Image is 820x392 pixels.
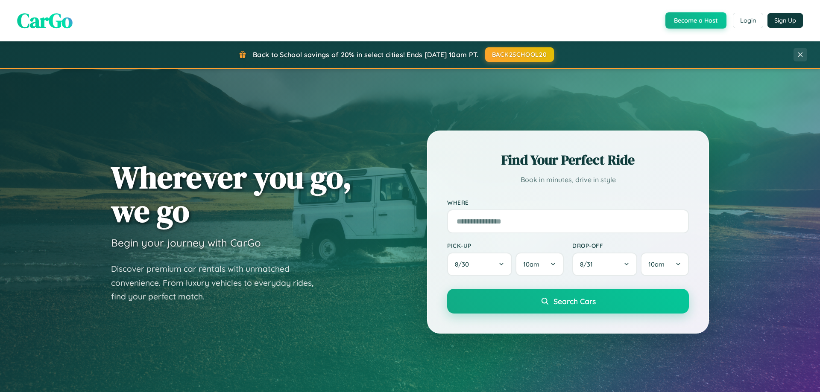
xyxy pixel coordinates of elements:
h2: Find Your Perfect Ride [447,151,689,169]
span: Search Cars [553,296,596,306]
button: Sign Up [767,13,803,28]
label: Where [447,199,689,206]
button: Login [733,13,763,28]
span: 10am [648,260,665,268]
button: BACK2SCHOOL20 [485,47,554,62]
span: 10am [523,260,539,268]
h3: Begin your journey with CarGo [111,236,261,249]
p: Book in minutes, drive in style [447,174,689,186]
h1: Wherever you go, we go [111,160,352,228]
button: 10am [515,253,564,276]
button: 8/30 [447,253,512,276]
button: Search Cars [447,289,689,314]
button: 8/31 [572,253,637,276]
button: Become a Host [665,12,726,29]
span: 8 / 31 [580,260,597,268]
p: Discover premium car rentals with unmatched convenience. From luxury vehicles to everyday rides, ... [111,262,325,304]
button: 10am [641,253,689,276]
label: Drop-off [572,242,689,249]
label: Pick-up [447,242,564,249]
span: CarGo [17,6,73,35]
span: Back to School savings of 20% in select cities! Ends [DATE] 10am PT. [253,50,478,59]
span: 8 / 30 [455,260,473,268]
